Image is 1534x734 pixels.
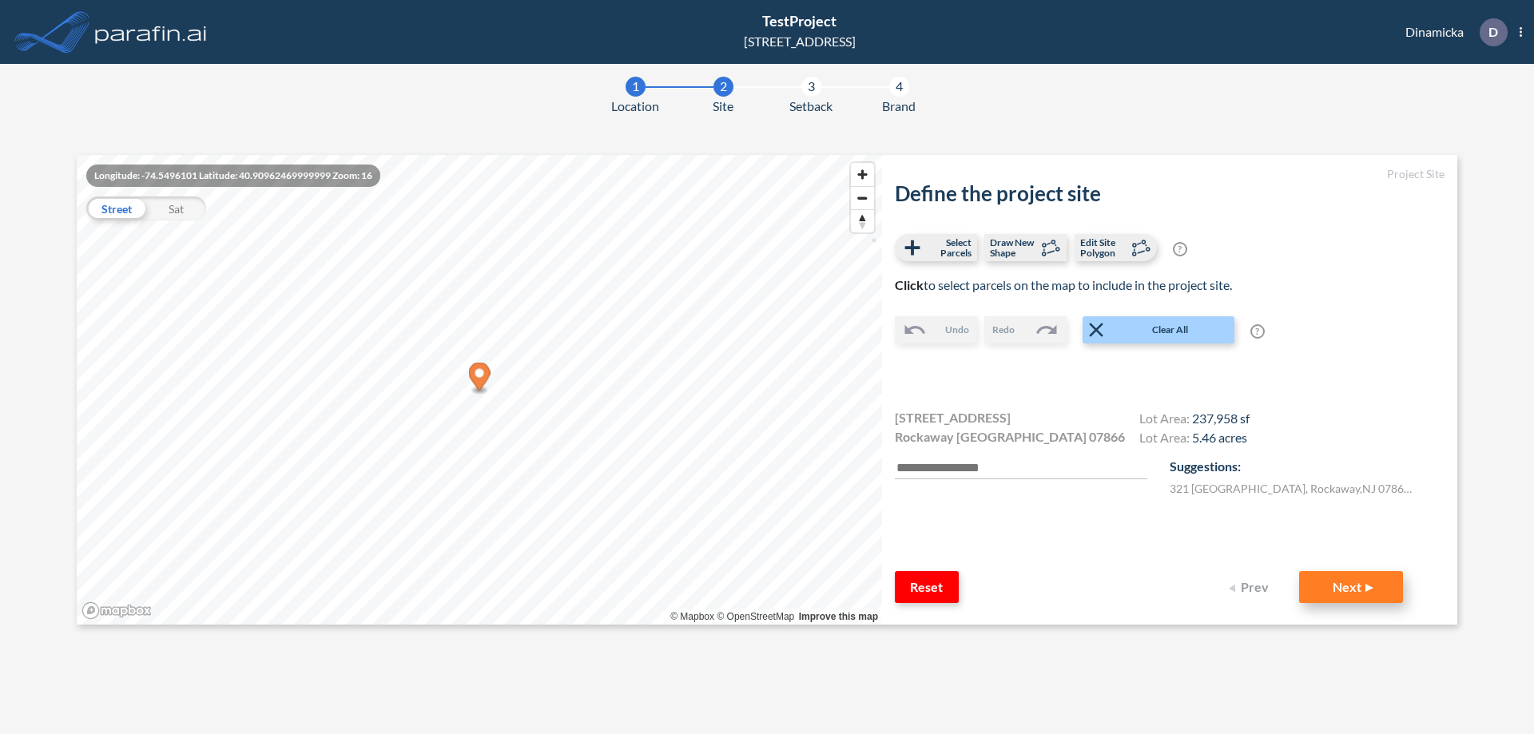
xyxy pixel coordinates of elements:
span: Reset bearing to north [851,210,874,232]
div: Longitude: -74.5496101 Latitude: 40.90962469999999 Zoom: 16 [86,165,380,187]
h4: Lot Area: [1139,411,1250,430]
div: 4 [889,77,909,97]
label: 321 [GEOGRAPHIC_DATA] , Rockaway , NJ 07866 , US [1170,480,1417,497]
button: Redo [984,316,1067,343]
span: to select parcels on the map to include in the project site. [895,277,1232,292]
span: Undo [945,323,969,337]
a: Mapbox homepage [81,601,152,620]
a: OpenStreetMap [717,611,794,622]
div: Map marker [469,363,491,395]
div: Sat [146,196,206,220]
p: D [1488,25,1498,39]
span: ? [1250,324,1265,339]
button: Zoom out [851,186,874,209]
canvas: Map [77,155,882,625]
button: Clear All [1083,316,1234,343]
button: Prev [1219,571,1283,603]
span: Setback [789,97,833,116]
span: Draw New Shape [990,237,1037,258]
span: Redo [992,323,1015,337]
span: Location [611,97,659,116]
h2: Define the project site [895,181,1445,206]
span: 5.46 acres [1192,430,1247,445]
span: Brand [882,97,916,116]
a: Improve this map [799,611,878,622]
span: TestProject [762,12,837,30]
a: Mapbox [670,611,714,622]
button: Reset bearing to north [851,209,874,232]
span: Clear All [1108,323,1233,337]
button: Reset [895,571,959,603]
span: Rockaway [GEOGRAPHIC_DATA] 07866 [895,427,1125,446]
button: Zoom in [851,163,874,186]
div: Dinamicka [1381,18,1522,46]
span: 237,958 sf [1192,411,1250,426]
span: Site [713,97,733,116]
b: Click [895,277,924,292]
h5: Project Site [895,168,1445,181]
div: Street [86,196,146,220]
div: 3 [801,77,821,97]
div: [STREET_ADDRESS] [744,32,856,51]
div: 1 [626,77,646,97]
div: 2 [713,77,733,97]
p: Suggestions: [1170,457,1445,476]
button: Next [1299,571,1403,603]
span: Select Parcels [924,237,972,258]
span: Zoom out [851,187,874,209]
span: [STREET_ADDRESS] [895,408,1011,427]
button: Undo [895,316,977,343]
img: logo [92,16,210,48]
span: Edit Site Polygon [1080,237,1127,258]
span: ? [1173,242,1187,256]
h4: Lot Area: [1139,430,1250,449]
